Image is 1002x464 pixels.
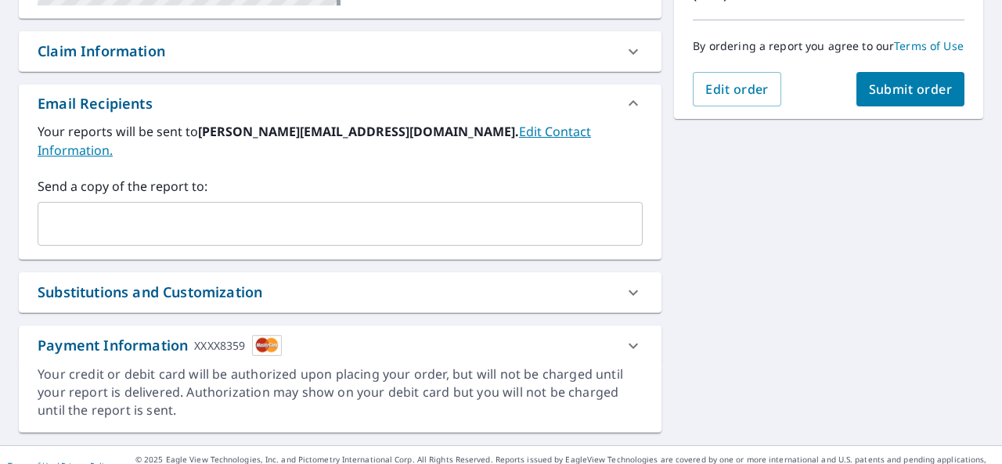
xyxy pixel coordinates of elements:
[19,85,661,122] div: Email Recipients
[19,31,661,71] div: Claim Information
[194,335,245,356] div: XXXX8359
[38,93,153,114] div: Email Recipients
[693,39,964,53] p: By ordering a report you agree to our
[38,365,643,419] div: Your credit or debit card will be authorized upon placing your order, but will not be charged unt...
[869,81,953,98] span: Submit order
[38,335,282,356] div: Payment Information
[856,72,965,106] button: Submit order
[38,122,643,160] label: Your reports will be sent to
[198,123,519,140] b: [PERSON_NAME][EMAIL_ADDRESS][DOMAIN_NAME].
[38,41,165,62] div: Claim Information
[38,282,262,303] div: Substitutions and Customization
[19,272,661,312] div: Substitutions and Customization
[252,335,282,356] img: cardImage
[693,72,781,106] button: Edit order
[19,326,661,365] div: Payment InformationXXXX8359cardImage
[705,81,769,98] span: Edit order
[894,38,964,53] a: Terms of Use
[38,177,643,196] label: Send a copy of the report to:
